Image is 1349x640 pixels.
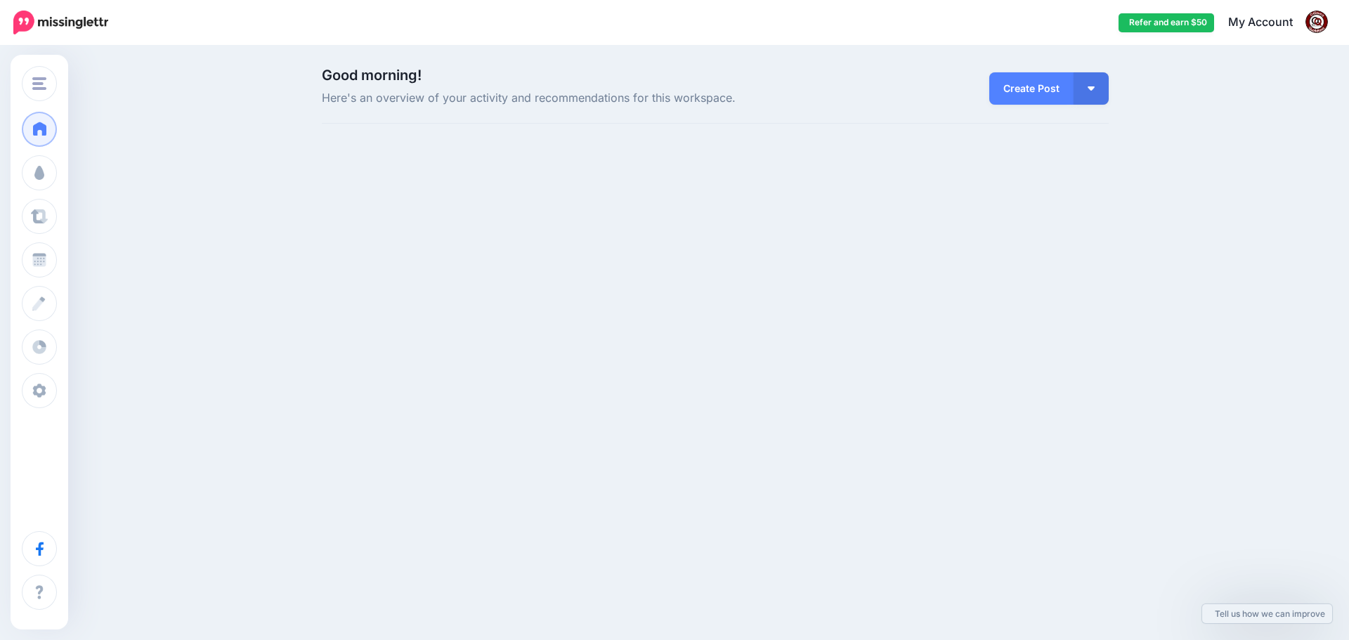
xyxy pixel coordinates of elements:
a: Create Post [989,72,1074,105]
span: Good morning! [322,67,422,84]
a: My Account [1214,6,1328,40]
a: Tell us how we can improve [1202,604,1332,623]
img: Missinglettr [13,11,108,34]
a: Refer and earn $50 [1119,13,1214,32]
img: menu.png [32,77,46,90]
img: arrow-down-white.png [1088,86,1095,91]
span: Here's an overview of your activity and recommendations for this workspace. [322,89,840,107]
